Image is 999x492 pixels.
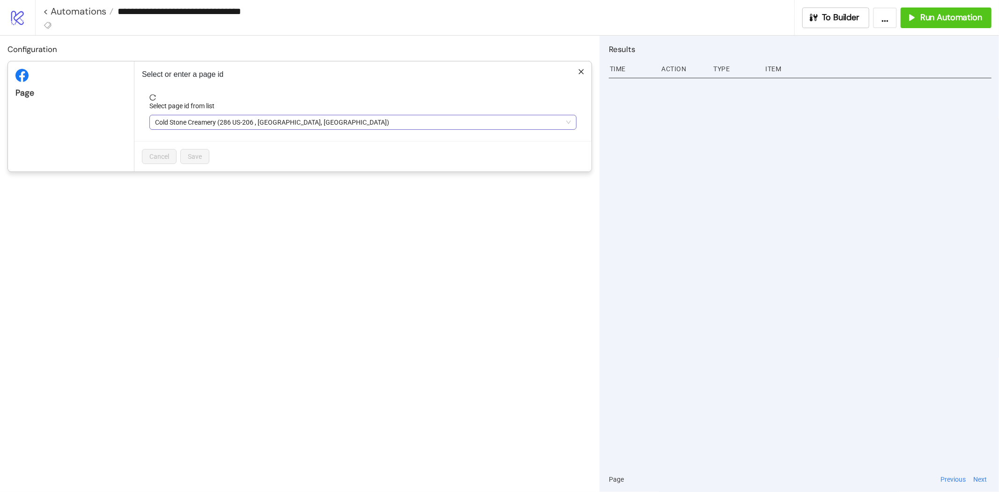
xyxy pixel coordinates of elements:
[920,12,982,23] span: Run Automation
[7,43,592,55] h2: Configuration
[149,94,577,101] span: reload
[609,60,654,78] div: Time
[938,474,969,485] button: Previous
[873,7,897,28] button: ...
[764,60,992,78] div: Item
[901,7,992,28] button: Run Automation
[43,7,113,16] a: < Automations
[661,60,706,78] div: Action
[609,474,624,485] span: Page
[713,60,758,78] div: Type
[142,149,177,164] button: Cancel
[155,115,571,129] span: Cold Stone Creamery (286 US-206 , Flanders, NJ)
[149,101,221,111] label: Select page id from list
[15,88,126,98] div: Page
[609,43,992,55] h2: Results
[180,149,209,164] button: Save
[822,12,860,23] span: To Builder
[578,68,585,75] span: close
[802,7,870,28] button: To Builder
[142,69,584,80] p: Select or enter a page id
[970,474,990,485] button: Next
